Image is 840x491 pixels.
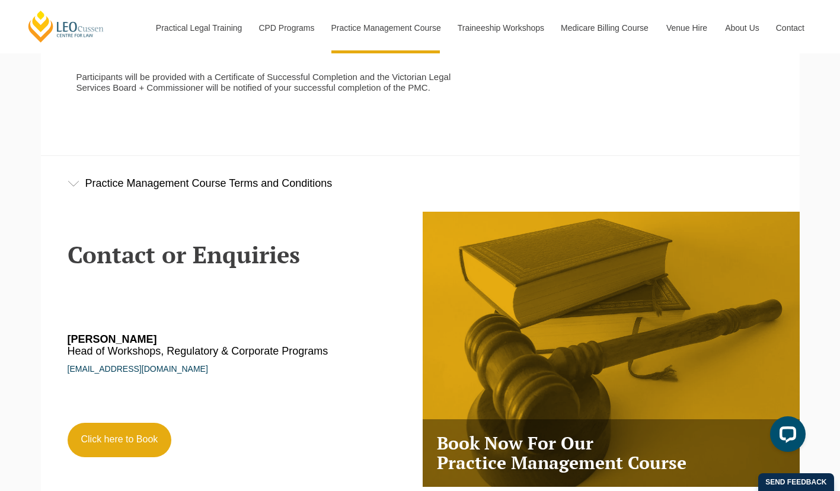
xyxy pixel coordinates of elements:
[68,364,208,374] a: [EMAIL_ADDRESS][DOMAIN_NAME]
[423,212,800,487] a: Book Now For OurPractice Management Course
[423,419,800,487] h3: Book Now For Our Practice Management Course
[68,241,411,267] h2: Contact or Enquiries
[761,412,810,461] iframe: LiveChat chat widget
[322,2,449,53] a: Practice Management Course
[147,2,250,53] a: Practical Legal Training
[41,156,800,211] div: Practice Management Course Terms and Conditions
[76,72,460,93] p: Participants will be provided with a Certificate of Successful Completion and the Victorian Legal...
[657,2,716,53] a: Venue Hire
[68,423,172,457] a: Click here to Book
[68,334,377,358] h6: Head of Workshops, Regulatory & Corporate Programs
[552,2,657,53] a: Medicare Billing Course
[250,2,322,53] a: CPD Programs
[767,2,813,53] a: Contact
[716,2,767,53] a: About Us
[27,9,106,43] a: [PERSON_NAME] Centre for Law
[449,2,552,53] a: Traineeship Workshops
[68,333,157,345] strong: [PERSON_NAME]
